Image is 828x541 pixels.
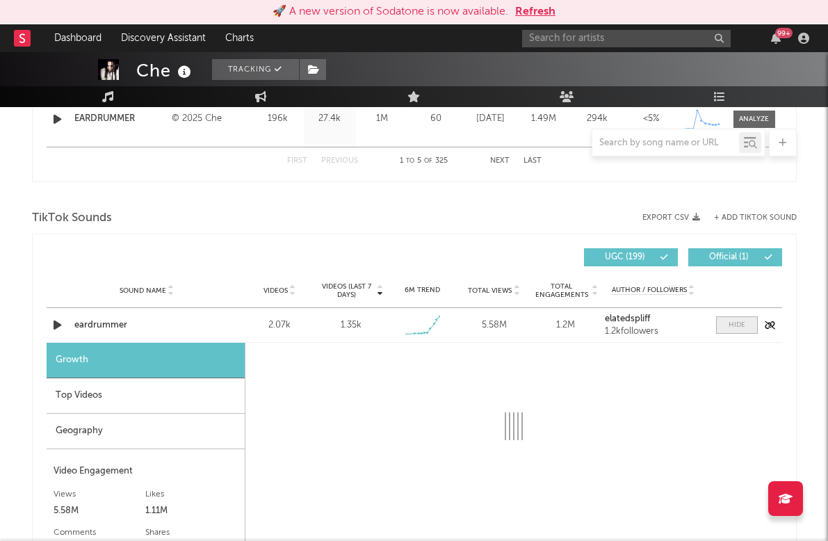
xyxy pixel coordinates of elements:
[584,248,678,266] button: UGC(199)
[32,210,112,227] span: TikTok Sounds
[54,463,238,480] div: Video Engagement
[605,314,650,323] strong: elatedspliff
[47,378,245,414] div: Top Videos
[307,112,352,126] div: 27.4k
[462,318,526,332] div: 5.58M
[592,138,739,149] input: Search by song name or URL
[212,59,299,80] button: Tracking
[521,112,567,126] div: 1.49M
[775,28,793,38] div: 99 +
[287,157,307,165] button: First
[605,314,701,324] a: elatedspliff
[406,158,414,164] span: to
[605,327,701,337] div: 1.2k followers
[412,112,460,126] div: 60
[54,524,146,541] div: Comments
[522,30,731,47] input: Search for artists
[515,3,555,20] button: Refresh
[54,503,146,519] div: 5.58M
[359,112,405,126] div: 1M
[321,157,358,165] button: Previous
[628,112,674,126] div: <5%
[120,286,166,295] span: Sound Name
[390,285,455,296] div: 6M Trend
[700,214,797,222] button: + Add TikTok Sound
[386,153,462,170] div: 1 5 325
[467,112,514,126] div: [DATE]
[593,253,657,261] span: UGC ( 199 )
[341,318,362,332] div: 1.35k
[771,33,781,44] button: 99+
[216,24,263,52] a: Charts
[642,213,700,222] button: Export CSV
[47,414,245,449] div: Geography
[263,286,288,295] span: Videos
[44,24,111,52] a: Dashboard
[145,503,238,519] div: 1.11M
[533,318,598,332] div: 1.2M
[697,253,761,261] span: Official ( 1 )
[172,111,247,127] div: © 2025 Che
[468,286,512,295] span: Total Views
[273,3,508,20] div: 🚀 A new version of Sodatone is now available.
[574,112,621,126] div: 294k
[318,282,375,299] span: Videos (last 7 days)
[111,24,216,52] a: Discovery Assistant
[74,318,220,332] a: eardrummer
[255,112,300,126] div: 196k
[424,158,432,164] span: of
[523,157,542,165] button: Last
[533,282,590,299] span: Total Engagements
[688,248,782,266] button: Official(1)
[247,318,312,332] div: 2.07k
[612,286,687,295] span: Author / Followers
[136,59,195,82] div: Che
[54,486,146,503] div: Views
[74,112,165,126] a: EARDRUMMER
[714,214,797,222] button: + Add TikTok Sound
[145,524,238,541] div: Shares
[490,157,510,165] button: Next
[145,486,238,503] div: Likes
[47,343,245,378] div: Growth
